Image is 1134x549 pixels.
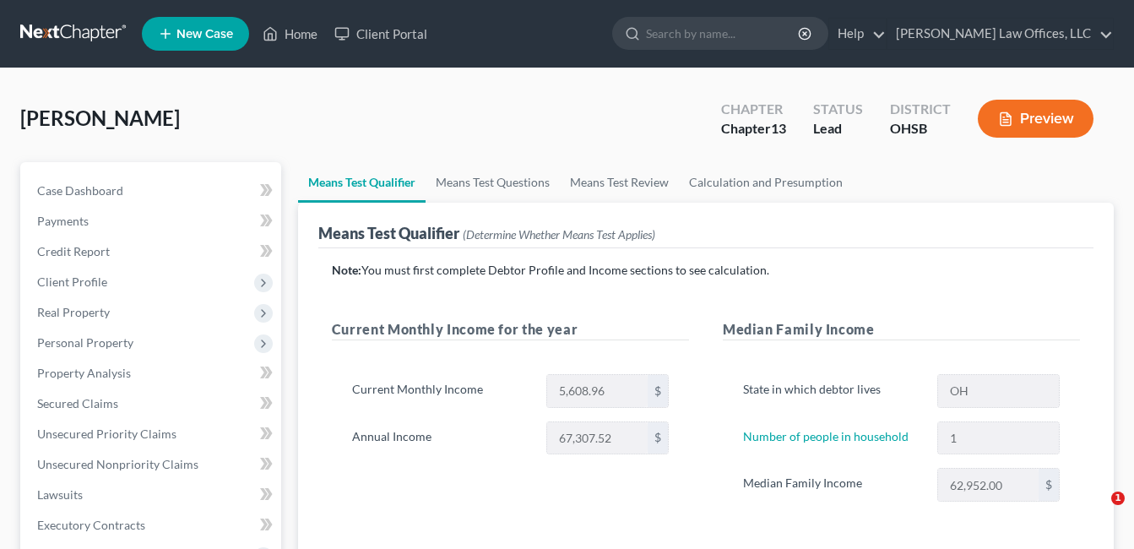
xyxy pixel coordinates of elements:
[318,223,655,243] div: Means Test Qualifier
[24,449,281,480] a: Unsecured Nonpriority Claims
[978,100,1093,138] button: Preview
[24,480,281,510] a: Lawsuits
[344,421,538,455] label: Annual Income
[37,244,110,258] span: Credit Report
[560,162,679,203] a: Means Test Review
[648,375,668,407] div: $
[20,106,180,130] span: [PERSON_NAME]
[771,120,786,136] span: 13
[887,19,1113,49] a: [PERSON_NAME] Law Offices, LLC
[37,274,107,289] span: Client Profile
[679,162,853,203] a: Calculation and Presumption
[1111,492,1125,505] span: 1
[547,422,648,454] input: 0.00
[37,305,110,319] span: Real Property
[24,419,281,449] a: Unsecured Priority Claims
[829,19,886,49] a: Help
[37,487,83,502] span: Lawsuits
[646,18,800,49] input: Search by name...
[547,375,648,407] input: 0.00
[938,422,1059,454] input: --
[735,374,929,408] label: State in which debtor lives
[648,422,668,454] div: $
[176,28,233,41] span: New Case
[938,469,1039,501] input: 0.00
[37,396,118,410] span: Secured Claims
[326,19,436,49] a: Client Portal
[24,206,281,236] a: Payments
[24,236,281,267] a: Credit Report
[813,100,863,119] div: Status
[938,375,1059,407] input: State
[735,468,929,502] label: Median Family Income
[332,319,689,340] h5: Current Monthly Income for the year
[723,319,1080,340] h5: Median Family Income
[37,518,145,532] span: Executory Contracts
[24,389,281,419] a: Secured Claims
[743,429,909,443] a: Number of people in household
[24,176,281,206] a: Case Dashboard
[37,457,198,471] span: Unsecured Nonpriority Claims
[890,100,951,119] div: District
[24,358,281,389] a: Property Analysis
[721,119,786,139] div: Chapter
[813,119,863,139] div: Lead
[254,19,326,49] a: Home
[37,183,123,198] span: Case Dashboard
[37,214,89,228] span: Payments
[298,162,426,203] a: Means Test Qualifier
[332,262,1080,279] p: You must first complete Debtor Profile and Income sections to see calculation.
[1039,469,1059,501] div: $
[426,162,560,203] a: Means Test Questions
[24,510,281,541] a: Executory Contracts
[463,227,655,242] span: (Determine Whether Means Test Applies)
[37,335,133,350] span: Personal Property
[344,374,538,408] label: Current Monthly Income
[890,119,951,139] div: OHSB
[721,100,786,119] div: Chapter
[37,366,131,380] span: Property Analysis
[332,263,361,277] strong: Note:
[1077,492,1117,532] iframe: Intercom live chat
[37,427,176,441] span: Unsecured Priority Claims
